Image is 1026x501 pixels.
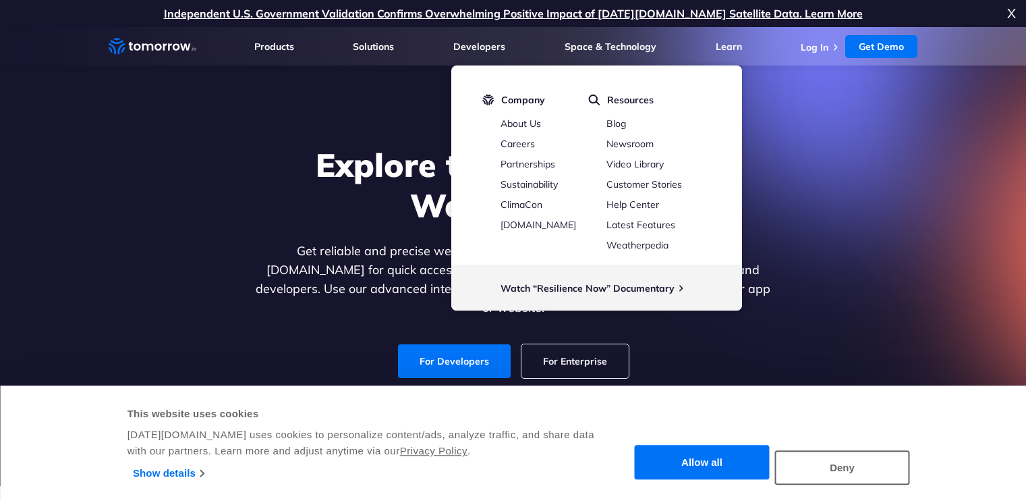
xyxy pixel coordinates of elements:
[353,41,394,53] a: Solutions
[606,199,659,211] a: Help Center
[254,41,294,53] a: Products
[501,94,545,106] span: Company
[521,344,629,378] a: For Enterprise
[606,138,654,150] a: Newsroom
[109,36,196,57] a: Home link
[164,7,863,20] a: Independent U.S. Government Validation Confirms Overwhelming Positive Impact of [DATE][DOMAIN_NAM...
[606,117,626,130] a: Blog
[482,94,494,106] img: tio-logo-icon.svg
[588,94,600,106] img: magnifier.svg
[127,406,596,422] div: This website uses cookies
[845,35,917,58] a: Get Demo
[501,199,542,211] a: ClimaCon
[453,41,505,53] a: Developers
[501,117,541,130] a: About Us
[801,41,828,53] a: Log In
[253,242,774,317] p: Get reliable and precise weather data through our free API. Count on [DATE][DOMAIN_NAME] for quic...
[775,450,910,485] button: Deny
[606,239,668,251] a: Weatherpedia
[400,445,467,456] a: Privacy Policy
[398,344,511,378] a: For Developers
[606,219,675,231] a: Latest Features
[127,427,596,459] div: [DATE][DOMAIN_NAME] uses cookies to personalize content/ads, analyze traffic, and share data with...
[501,158,555,170] a: Partnerships
[501,138,535,150] a: Careers
[606,178,682,190] a: Customer Stories
[565,41,656,53] a: Space & Technology
[635,446,770,480] button: Allow all
[501,219,576,231] a: [DOMAIN_NAME]
[501,282,675,294] a: Watch “Resilience Now” Documentary
[133,463,204,483] a: Show details
[501,178,558,190] a: Sustainability
[253,144,774,226] h1: Explore the World’s Best Weather API
[716,41,742,53] a: Learn
[606,158,664,170] a: Video Library
[607,94,654,106] span: Resources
